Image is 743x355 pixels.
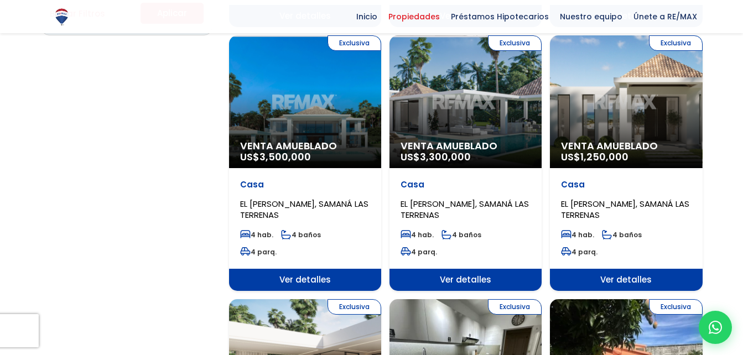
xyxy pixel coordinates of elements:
span: Exclusiva [649,35,703,51]
p: Casa [240,179,370,190]
span: 4 hab. [401,230,434,239]
span: Ver detalles [229,269,381,291]
span: Exclusiva [328,35,381,51]
span: Venta Amueblado [561,140,691,152]
span: 3,300,000 [420,150,471,164]
span: Exclusiva [488,299,542,315]
span: Préstamos Hipotecarios [445,8,554,25]
span: US$ [240,150,311,164]
span: Venta Amueblado [240,140,370,152]
img: Logo de REMAX [52,7,71,27]
span: Venta Amueblado [401,140,531,152]
span: EL [PERSON_NAME], SAMANÁ LAS TERRENAS [561,198,689,221]
span: 4 baños [441,230,481,239]
span: 4 parq. [561,247,597,257]
span: Exclusiva [649,299,703,315]
span: US$ [561,150,628,164]
span: Únete a RE/MAX [628,8,703,25]
span: Ver detalles [389,269,542,291]
span: EL [PERSON_NAME], SAMANÁ LAS TERRENAS [401,198,529,221]
span: 1,250,000 [580,150,628,164]
span: Exclusiva [488,35,542,51]
span: 3,500,000 [259,150,311,164]
p: Casa [401,179,531,190]
span: EL [PERSON_NAME], SAMANÁ LAS TERRENAS [240,198,368,221]
a: Exclusiva Venta Amueblado US$1,250,000 Casa EL [PERSON_NAME], SAMANÁ LAS TERRENAS 4 hab. 4 baños ... [550,35,702,291]
span: 4 baños [602,230,642,239]
span: 4 hab. [240,230,273,239]
a: Exclusiva Venta Amueblado US$3,300,000 Casa EL [PERSON_NAME], SAMANÁ LAS TERRENAS 4 hab. 4 baños ... [389,35,542,291]
span: Exclusiva [328,299,381,315]
span: Inicio [351,8,383,25]
a: Exclusiva Venta Amueblado US$3,500,000 Casa EL [PERSON_NAME], SAMANÁ LAS TERRENAS 4 hab. 4 baños ... [229,35,381,291]
span: 4 parq. [240,247,277,257]
p: Casa [561,179,691,190]
span: Nuestro equipo [554,8,628,25]
span: Propiedades [383,8,445,25]
span: 4 baños [281,230,321,239]
span: Ver detalles [550,269,702,291]
span: 4 parq. [401,247,437,257]
span: 4 hab. [561,230,594,239]
span: US$ [401,150,471,164]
